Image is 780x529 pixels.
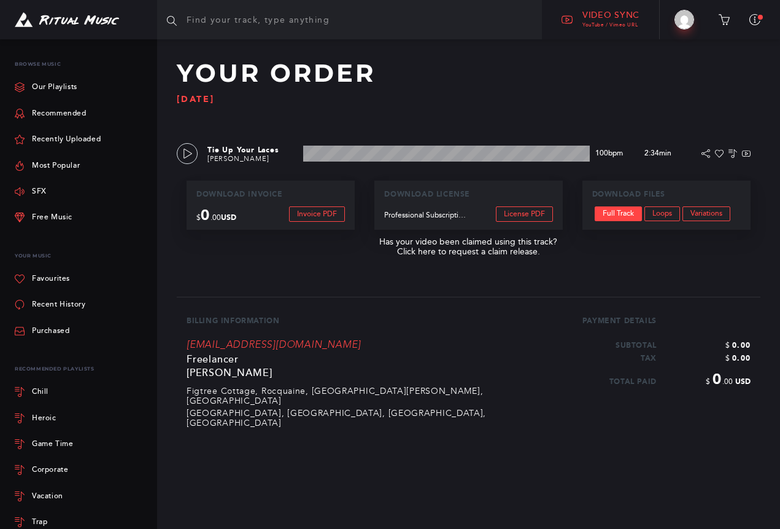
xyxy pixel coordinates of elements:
div: Heroic [32,415,56,422]
p: [DATE] [177,95,760,104]
a: Recent History [15,292,85,318]
a: Most Popular [15,152,80,178]
div: Corporate [32,466,68,474]
span: USD [221,213,236,222]
a: Purchased [15,318,69,344]
span: 0.00 [730,341,751,350]
a: [PERSON_NAME] [207,155,269,163]
p: Total Paid [563,378,657,386]
a: Vacation [15,484,147,509]
div: Recommended Playlists [15,359,147,379]
p: Billing Information [187,317,563,326]
p: Freelancer [187,351,563,365]
p: $ .00 [196,206,271,224]
p: $ [657,337,751,350]
p: Figtree Cottage, Rocquaine, [GEOGRAPHIC_DATA][PERSON_NAME], [GEOGRAPHIC_DATA] [187,384,563,406]
a: Corporate [15,457,147,483]
p: $ .00 [657,370,751,388]
p: Download Invoice [196,190,345,199]
a: Variations [682,206,730,221]
a: Game Time [15,431,147,457]
p: Subtotal [563,337,657,350]
p: Your Music [15,246,147,266]
div: Trap [32,519,47,526]
div: Chill [32,388,48,396]
span: min [659,149,671,158]
a: Invoice PDF [289,206,345,222]
img: Chris Denton [674,10,694,29]
a: Loops [644,206,680,221]
a: Free Music [15,205,72,230]
a: Heroic [15,405,147,431]
p: Professional Subscription (Client Size: 500+ Employees), Web / Streaming, External, Internal, PC ... [384,211,468,220]
a: Chill [15,379,147,405]
span: bpm [608,149,623,158]
p: $ [657,350,751,363]
span: 0.00 [730,354,751,362]
a: SFX [15,179,47,205]
p: 2:34 [633,148,682,159]
img: Ritual Music [15,12,119,28]
p: Download Files [592,190,741,199]
a: Full Track [595,206,642,221]
span: Video Sync [582,10,639,20]
a: Favourites [15,266,70,292]
span: YouTube / Vimeo URL [582,22,638,28]
div: Vacation [32,493,63,500]
span: 0 [710,370,722,388]
p: [PERSON_NAME] [187,365,563,378]
p: Tax [563,350,657,363]
h2: Your Order [177,59,760,87]
a: Has your video been claimed using this track? Click here to request a claim release. [374,237,562,257]
p: Browse Music [15,54,147,74]
a: License PDF [496,206,553,222]
a: Our Playlists [15,74,77,100]
div: Game Time [32,441,73,448]
span: 0 [201,206,210,224]
p: [EMAIL_ADDRESS][DOMAIN_NAME] [187,340,563,351]
a: Recently Uploaded [15,127,101,152]
p: 100 [595,149,624,158]
p: Tie Up Your Laces [207,144,298,155]
a: Recommended [15,101,87,127]
p: Payment Details [582,317,657,326]
span: USD [733,377,751,386]
p: [GEOGRAPHIC_DATA], [GEOGRAPHIC_DATA], [GEOGRAPHIC_DATA], [GEOGRAPHIC_DATA] [187,406,563,428]
p: Download License [384,190,552,199]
